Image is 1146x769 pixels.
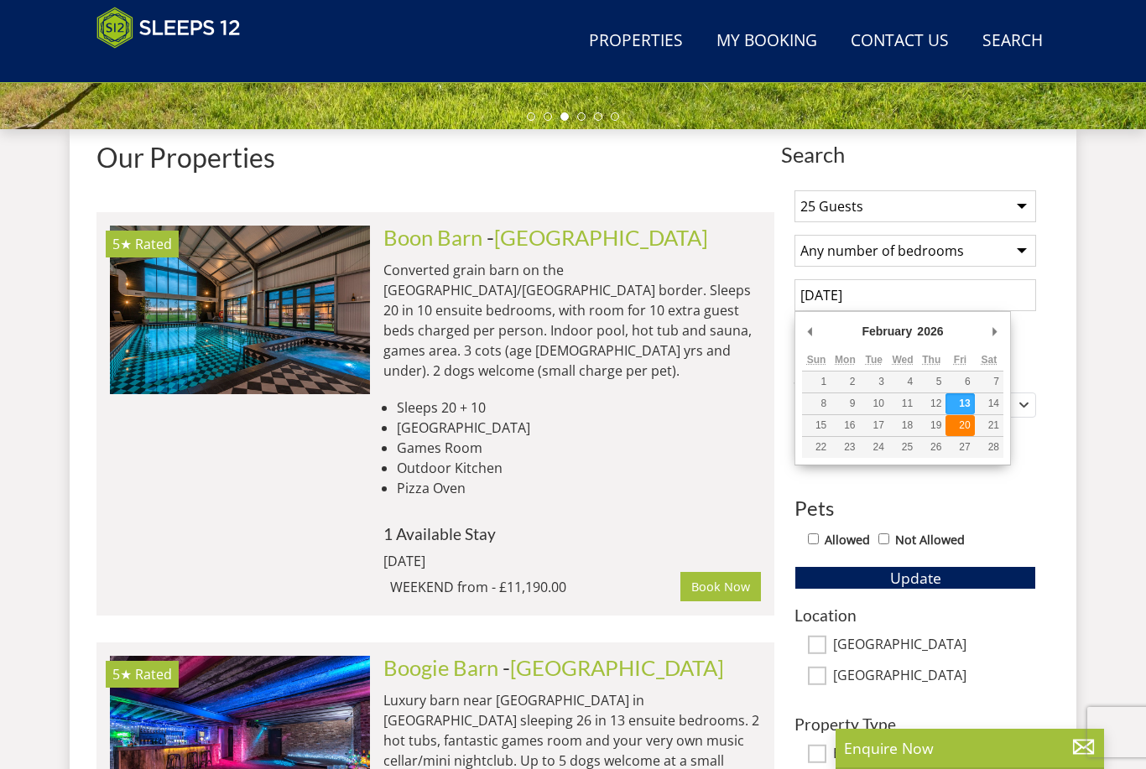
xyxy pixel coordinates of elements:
[112,665,132,683] span: Boogie Barn has a 5 star rating under the Quality in Tourism Scheme
[865,354,882,366] abbr: Tuesday
[680,572,761,600] a: Book Now
[794,715,1036,733] h3: Property Type
[844,23,956,60] a: Contact Us
[781,143,1050,166] span: Search
[945,437,974,458] button: 27
[917,393,945,414] button: 12
[110,226,370,393] a: 5★ Rated
[794,279,1036,311] input: Arrival Date
[397,458,761,478] li: Outdoor Kitchen
[917,437,945,458] button: 26
[383,655,498,680] a: Boogie Barn
[135,235,172,253] span: Rated
[582,23,690,60] a: Properties
[135,665,172,683] span: Rated
[888,437,917,458] button: 25
[922,354,940,366] abbr: Thursday
[945,415,974,436] button: 20
[914,319,945,344] div: 2026
[96,143,774,172] h1: Our Properties
[945,393,974,414] button: 13
[888,372,917,392] button: 4
[794,606,1036,624] h3: Location
[976,23,1050,60] a: Search
[954,354,966,366] abbr: Friday
[975,372,1003,392] button: 7
[794,566,1036,590] button: Update
[975,415,1003,436] button: 21
[96,7,241,49] img: Sleeps 12
[802,372,831,392] button: 1
[975,437,1003,458] button: 28
[383,225,482,250] a: Boon Barn
[833,637,1036,655] label: [GEOGRAPHIC_DATA]
[88,59,264,73] iframe: Customer reviews powered by Trustpilot
[383,260,761,381] p: Converted grain barn on the [GEOGRAPHIC_DATA]/[GEOGRAPHIC_DATA] border. Sleeps 20 in 10 ensuite b...
[802,319,819,344] button: Previous Month
[895,531,965,549] label: Not Allowed
[503,655,724,680] span: -
[890,568,941,588] span: Update
[917,415,945,436] button: 19
[835,354,856,366] abbr: Monday
[110,226,370,393] img: boon-barn-wiltshire-holiday-home-accomodation-sleeping-17.original.jpg
[802,415,831,436] button: 15
[860,415,888,436] button: 17
[833,668,1036,686] label: [GEOGRAPHIC_DATA]
[397,438,761,458] li: Games Room
[888,415,917,436] button: 18
[487,225,708,250] span: -
[888,393,917,414] button: 11
[831,372,859,392] button: 2
[383,551,610,571] div: [DATE]
[844,737,1096,759] p: Enquire Now
[494,225,708,250] a: [GEOGRAPHIC_DATA]
[833,746,1036,764] label: Barn
[710,23,824,60] a: My Booking
[112,235,132,253] span: Boon Barn has a 5 star rating under the Quality in Tourism Scheme
[807,354,826,366] abbr: Sunday
[860,437,888,458] button: 24
[831,437,859,458] button: 23
[859,319,914,344] div: February
[802,393,831,414] button: 8
[981,354,997,366] abbr: Saturday
[390,577,680,597] div: WEEKEND from - £11,190.00
[860,372,888,392] button: 3
[825,531,870,549] label: Allowed
[860,393,888,414] button: 10
[892,354,913,366] abbr: Wednesday
[917,372,945,392] button: 5
[802,437,831,458] button: 22
[397,418,761,438] li: [GEOGRAPHIC_DATA]
[987,319,1003,344] button: Next Month
[831,393,859,414] button: 9
[397,478,761,498] li: Pizza Oven
[945,372,974,392] button: 6
[383,525,761,543] h4: 1 Available Stay
[510,655,724,680] a: [GEOGRAPHIC_DATA]
[397,397,761,418] li: Sleeps 20 + 10
[831,415,859,436] button: 16
[794,497,1036,519] h3: Pets
[975,393,1003,414] button: 14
